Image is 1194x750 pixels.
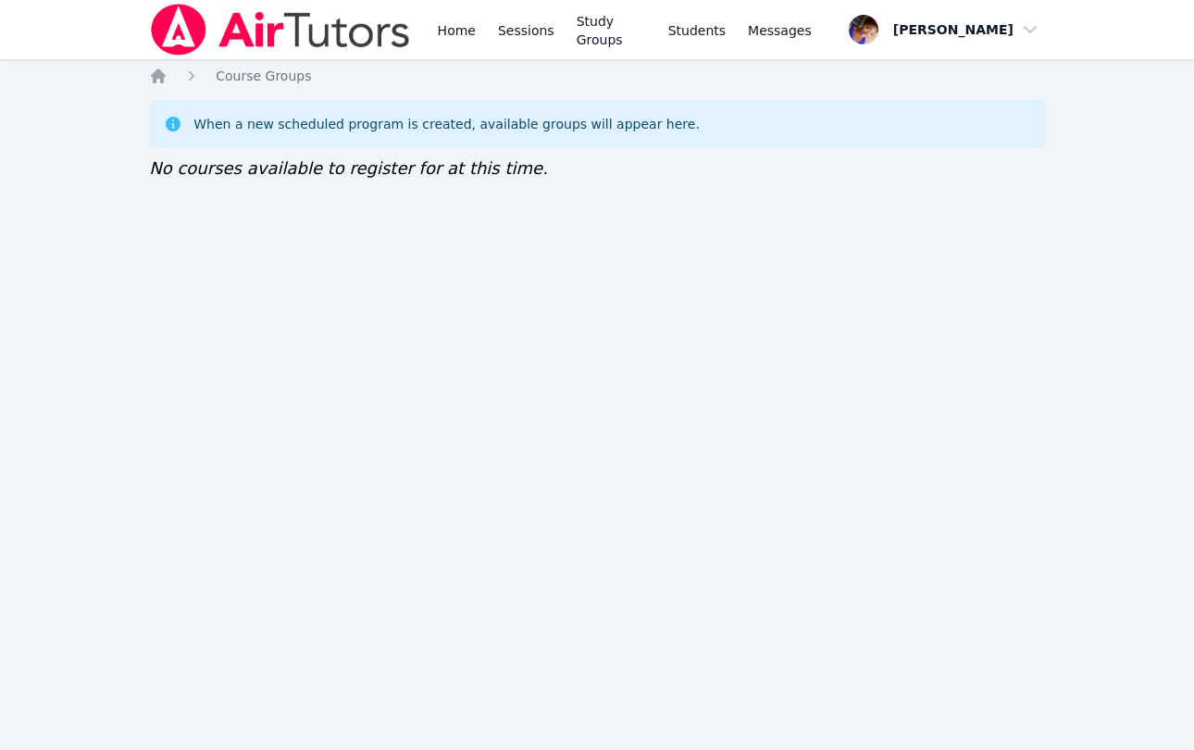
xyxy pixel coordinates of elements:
[149,158,548,178] span: No courses available to register for at this time.
[149,4,411,56] img: Air Tutors
[216,69,311,83] span: Course Groups
[748,21,812,40] span: Messages
[193,115,700,133] div: When a new scheduled program is created, available groups will appear here.
[216,67,311,85] a: Course Groups
[149,67,1045,85] nav: Breadcrumb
